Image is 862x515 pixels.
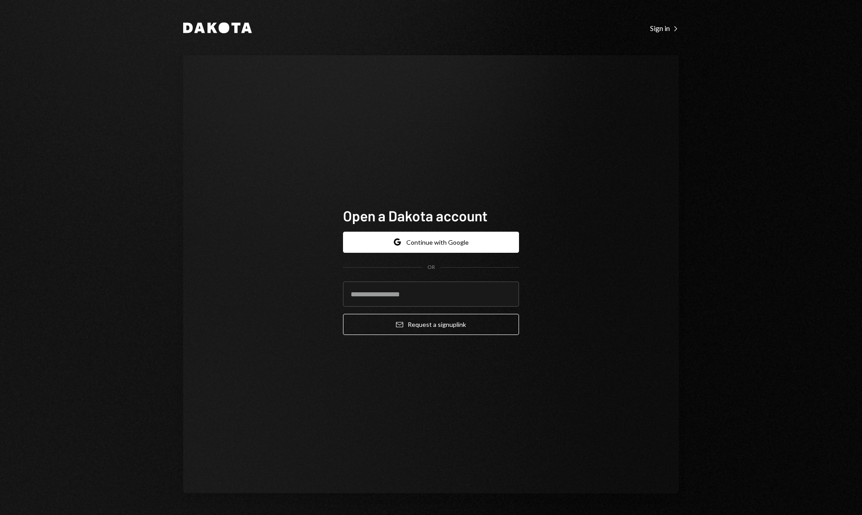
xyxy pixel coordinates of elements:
[343,314,519,335] button: Request a signuplink
[650,24,679,33] div: Sign in
[427,264,435,271] div: OR
[343,232,519,253] button: Continue with Google
[650,23,679,33] a: Sign in
[343,207,519,224] h1: Open a Dakota account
